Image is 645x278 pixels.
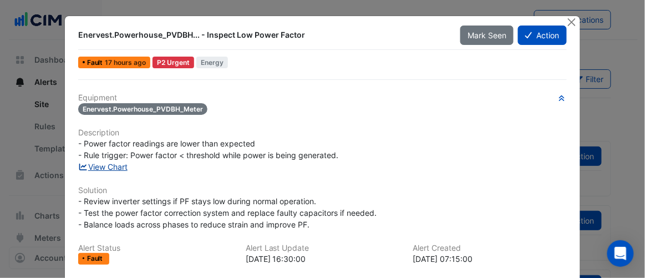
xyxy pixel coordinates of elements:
span: Thu 09-Oct-2025 16:30 AEDT [105,58,146,67]
div: Open Intercom Messenger [607,240,634,267]
span: Mark Seen [468,31,506,40]
span: Fault [87,59,105,66]
h6: Alert Created [413,244,566,253]
button: Action [518,26,566,45]
div: [DATE] 16:30:00 [246,253,399,265]
button: Mark Seen [460,26,514,45]
a: View Chart [78,162,128,171]
div: P2 Urgent [153,57,194,68]
button: Close [566,16,578,28]
h6: Equipment [78,93,566,103]
h6: Alert Status [78,244,232,253]
h6: Alert Last Update [246,244,399,253]
span: - Review inverter settings if PF stays low during normal operation. - Test the power factor corre... [78,196,377,229]
div: [DATE] 07:15:00 [413,253,566,265]
span: Energy [196,57,228,68]
span: Enervest.Powerhouse_PVDBH_Meter [78,103,207,115]
span: Fault [87,255,105,262]
h6: Solution [78,186,566,195]
h6: Description [78,128,566,138]
div: Enervest.Powerhouse_PVDBH... - Inspect Low Power Factor [78,29,447,41]
span: - Power factor readings are lower than expected - Rule trigger: Power factor < threshold while po... [78,139,338,160]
